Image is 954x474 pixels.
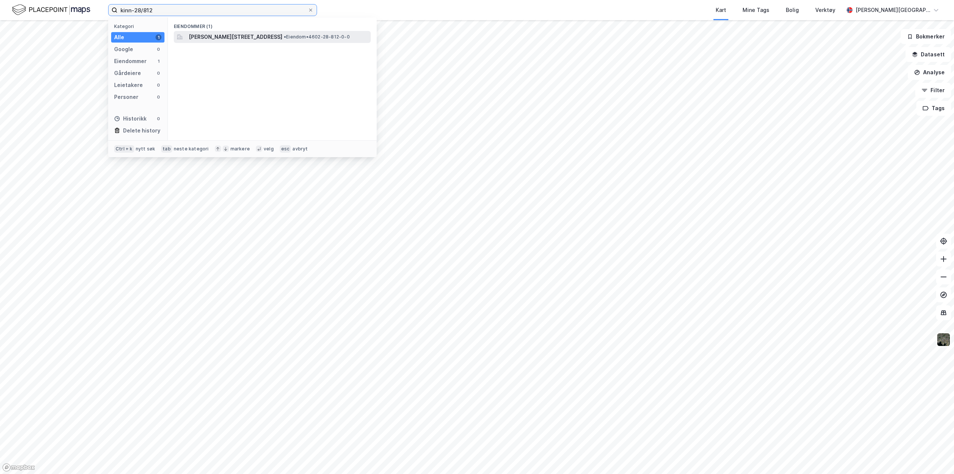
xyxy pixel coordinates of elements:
[917,438,954,474] iframe: Chat Widget
[815,6,835,15] div: Verktøy
[136,146,156,152] div: nytt søk
[786,6,799,15] div: Bolig
[264,146,274,152] div: velg
[716,6,726,15] div: Kart
[114,45,133,54] div: Google
[916,101,951,116] button: Tags
[161,145,172,153] div: tab
[156,116,161,122] div: 0
[156,70,161,76] div: 0
[189,32,282,41] span: [PERSON_NAME][STREET_ADDRESS]
[156,46,161,52] div: 0
[156,82,161,88] div: 0
[114,57,147,66] div: Eiendommer
[114,145,134,153] div: Ctrl + k
[2,463,35,472] a: Mapbox homepage
[906,47,951,62] button: Datasett
[156,58,161,64] div: 1
[284,34,350,40] span: Eiendom • 4602-28-812-0-0
[114,114,147,123] div: Historikk
[908,65,951,80] button: Analyse
[174,146,209,152] div: neste kategori
[230,146,250,152] div: markere
[156,94,161,100] div: 0
[743,6,769,15] div: Mine Tags
[856,6,930,15] div: [PERSON_NAME][GEOGRAPHIC_DATA]
[901,29,951,44] button: Bokmerker
[168,18,377,31] div: Eiendommer (1)
[123,126,160,135] div: Delete history
[114,81,143,90] div: Leietakere
[114,24,164,29] div: Kategori
[284,34,286,40] span: •
[280,145,291,153] div: esc
[114,33,124,42] div: Alle
[915,83,951,98] button: Filter
[156,34,161,40] div: 1
[114,93,138,102] div: Personer
[114,69,141,78] div: Gårdeiere
[12,3,90,16] img: logo.f888ab2527a4732fd821a326f86c7f29.svg
[117,4,308,16] input: Søk på adresse, matrikkel, gårdeiere, leietakere eller personer
[292,146,308,152] div: avbryt
[936,333,951,347] img: 9k=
